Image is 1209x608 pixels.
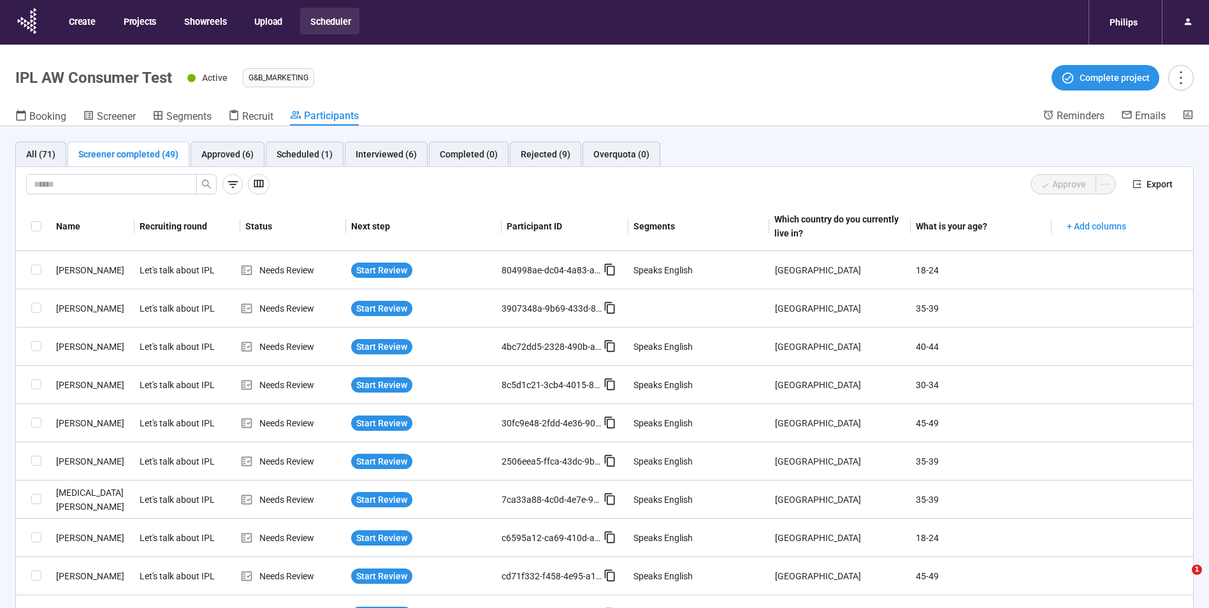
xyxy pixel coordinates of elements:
div: c6595a12-ca69-410d-adf3-c3d1580be377 [502,531,604,545]
div: [PERSON_NAME] [51,531,134,545]
span: more [1172,69,1189,86]
span: G&B_MARKETING [249,71,308,84]
button: Complete project [1052,65,1159,90]
button: Start Review [351,377,412,393]
span: Start Review [356,263,407,277]
div: Completed (0) [440,147,498,161]
button: Upload [244,8,291,34]
span: Start Review [356,340,407,354]
div: [GEOGRAPHIC_DATA] [770,449,897,474]
div: Interviewed (6) [356,147,417,161]
div: Needs Review [240,378,346,392]
button: search [196,174,217,194]
span: Booking [29,110,66,122]
div: Speaks English [633,493,693,507]
div: [PERSON_NAME] [51,301,134,315]
div: Approved (6) [201,147,254,161]
div: [GEOGRAPHIC_DATA] [770,526,897,550]
div: Speaks English [633,340,693,354]
div: 7ca33a88-4c0d-4e7e-927a-676f1e8af931 [502,493,604,507]
button: Start Review [351,492,412,507]
div: Let's talk about IPL [134,296,230,321]
div: Speaks English [633,569,693,583]
div: 45-49 [911,564,1038,588]
span: Active [202,73,228,83]
div: [GEOGRAPHIC_DATA] [770,335,897,359]
span: Emails [1135,110,1166,122]
div: Needs Review [240,493,346,507]
button: Start Review [351,301,412,316]
button: Start Review [351,416,412,431]
th: Recruiting round [134,202,240,251]
div: [GEOGRAPHIC_DATA] [770,564,897,588]
div: 35-39 [911,296,1038,321]
div: Rejected (9) [521,147,570,161]
div: Scheduled (1) [277,147,333,161]
span: Recruit [242,110,273,122]
button: Start Review [351,263,412,278]
div: Needs Review [240,263,346,277]
div: [GEOGRAPHIC_DATA] [770,411,897,435]
div: 18-24 [911,258,1038,282]
div: 30fc9e48-2fdd-4e36-9087-51143b8958db [502,416,604,430]
div: 40-44 [911,335,1038,359]
button: Create [59,8,105,34]
th: Participant ID [502,202,628,251]
div: 30-34 [911,373,1038,397]
button: Projects [113,8,165,34]
span: 1 [1192,565,1202,575]
a: Segments [152,109,212,126]
div: Speaks English [633,531,693,545]
div: Speaks English [633,454,693,468]
button: Start Review [351,339,412,354]
div: Speaks English [633,263,693,277]
span: Participants [304,110,359,122]
span: Export [1147,177,1173,191]
div: 8c5d1c21-3cb4-4015-8d37-8bb95e13d927 [502,378,604,392]
span: Reminders [1057,110,1104,122]
div: 35-39 [911,449,1038,474]
div: Needs Review [240,531,346,545]
button: Start Review [351,454,412,469]
th: Name [51,202,134,251]
th: Next step [346,202,502,251]
div: 4bc72dd5-2328-490b-aaac-b2695e7c09bf [502,340,604,354]
div: What is your age? [916,219,1041,233]
span: Complete project [1080,71,1150,85]
span: Start Review [356,454,407,468]
span: export [1133,180,1141,189]
a: Emails [1121,109,1166,124]
th: Status [240,202,346,251]
div: Philips [1102,10,1145,34]
span: Start Review [356,531,407,545]
a: Booking [15,109,66,126]
span: search [201,179,212,189]
iframe: Intercom live chat [1166,565,1196,595]
div: Let's talk about IPL [134,564,230,588]
div: [PERSON_NAME] [51,416,134,430]
div: [GEOGRAPHIC_DATA] [770,258,897,282]
span: Screener [97,110,136,122]
div: 3907348a-9b69-433d-8630-ceed1f1d4f62 [502,301,604,315]
div: Needs Review [240,301,346,315]
span: Start Review [356,301,407,315]
div: [GEOGRAPHIC_DATA] [770,296,897,321]
div: 18-24 [911,526,1038,550]
div: Speaks English [633,378,693,392]
div: [MEDICAL_DATA][PERSON_NAME] [51,486,134,514]
span: Start Review [356,416,407,430]
div: 804998ae-dc04-4a83-a3de-68115b896e68 [502,263,604,277]
div: Let's talk about IPL [134,526,230,550]
th: Segments [628,202,769,251]
button: + Add columns [1057,216,1136,236]
div: All (71) [26,147,55,161]
div: Needs Review [240,454,346,468]
div: Overquota (0) [593,147,649,161]
button: Showreels [174,8,235,34]
a: Participants [290,109,359,126]
div: [PERSON_NAME] [51,454,134,468]
div: Needs Review [240,416,346,430]
span: Start Review [356,493,407,507]
div: [PERSON_NAME] [51,340,134,354]
div: Needs Review [240,340,346,354]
